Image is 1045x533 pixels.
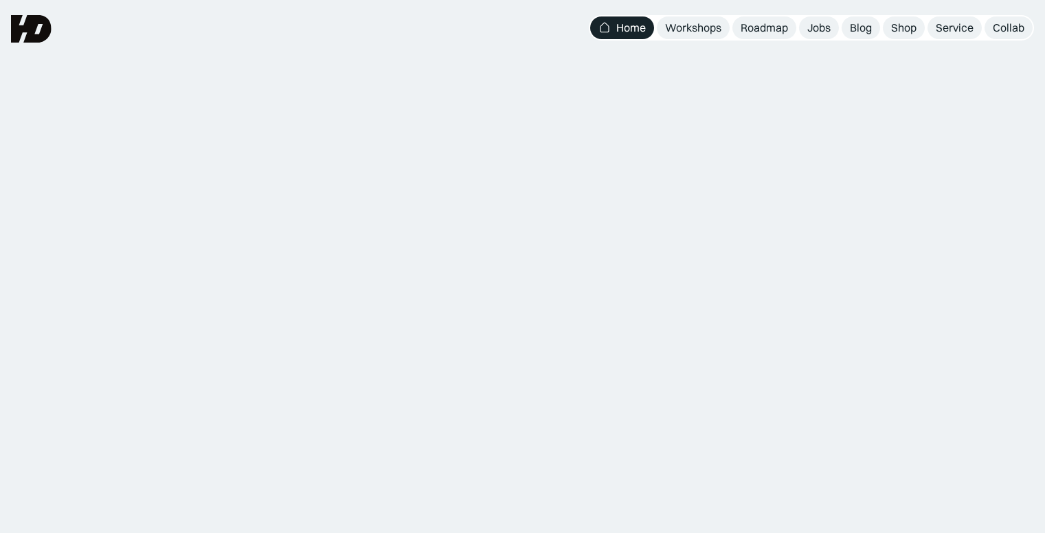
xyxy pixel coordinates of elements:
[891,21,917,35] div: Shop
[936,21,974,35] div: Service
[657,16,730,39] a: Workshops
[616,21,646,35] div: Home
[883,16,925,39] a: Shop
[985,16,1033,39] a: Collab
[842,16,880,39] a: Blog
[799,16,839,39] a: Jobs
[850,21,872,35] div: Blog
[741,21,788,35] div: Roadmap
[732,16,796,39] a: Roadmap
[993,21,1024,35] div: Collab
[665,21,721,35] div: Workshops
[590,16,654,39] a: Home
[807,21,831,35] div: Jobs
[928,16,982,39] a: Service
